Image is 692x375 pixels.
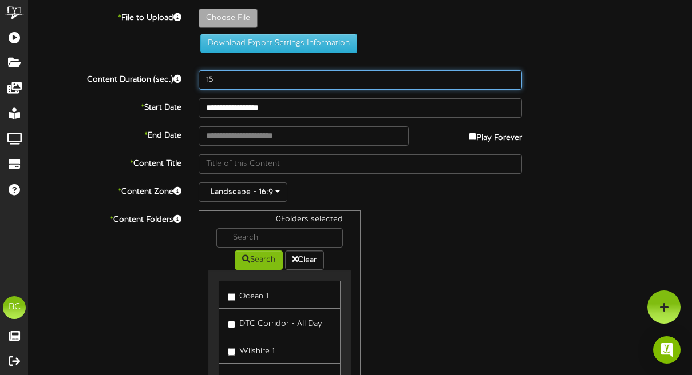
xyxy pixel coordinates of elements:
label: Start Date [20,98,190,114]
a: Download Export Settings Information [195,39,357,47]
label: Content Zone [20,182,190,198]
label: DTC Corridor - All Day [228,314,322,330]
label: File to Upload [20,9,190,24]
label: Content Folders [20,210,190,226]
button: Clear [285,250,324,270]
input: Ocean 1 [228,293,235,301]
div: BC [3,296,26,319]
label: Play Forever [469,126,522,144]
input: Wilshire 1 [228,348,235,356]
button: Download Export Settings Information [200,34,357,53]
label: Wilshire 1 [228,342,275,357]
input: DTC Corridor - All Day [228,321,235,328]
label: End Date [20,126,190,142]
div: Open Intercom Messenger [653,336,681,364]
label: Content Title [20,154,190,170]
button: Search [235,250,283,270]
button: Landscape - 16:9 [199,182,287,202]
input: -- Search -- [216,228,342,248]
label: Ocean 1 [228,287,268,302]
div: 0 Folders selected [208,214,351,228]
input: Play Forever [469,133,476,140]
label: Content Duration (sec.) [20,70,190,86]
input: Title of this Content [199,154,522,174]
